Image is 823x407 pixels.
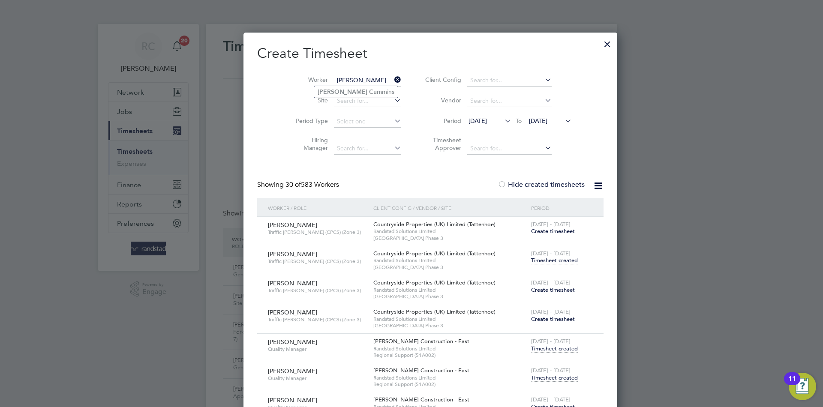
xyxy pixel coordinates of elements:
[289,96,328,104] label: Site
[531,338,571,345] span: [DATE] - [DATE]
[268,367,317,375] span: [PERSON_NAME]
[334,95,401,107] input: Search for...
[373,374,527,381] span: Randstad Solutions Limited
[531,221,571,228] span: [DATE] - [DATE]
[531,250,571,257] span: [DATE] - [DATE]
[373,367,469,374] span: [PERSON_NAME] Construction - East
[268,308,317,316] span: [PERSON_NAME]
[529,198,595,218] div: Period
[314,86,398,98] li: mins
[318,88,367,96] b: [PERSON_NAME]
[373,352,527,359] span: Regional Support (51A002)
[373,293,527,300] span: [GEOGRAPHIC_DATA] Phase 3
[423,96,461,104] label: Vendor
[373,264,527,271] span: [GEOGRAPHIC_DATA] Phase 3
[289,136,328,152] label: Hiring Manager
[268,375,367,382] span: Quality Manager
[268,250,317,258] span: [PERSON_NAME]
[285,180,339,189] span: 583 Workers
[789,373,816,400] button: Open Resource Center, 11 new notifications
[467,95,552,107] input: Search for...
[334,75,401,87] input: Search for...
[531,286,575,293] span: Create timesheet
[373,250,496,257] span: Countryside Properties (UK) Limited (Tattenhoe)
[531,257,578,264] span: Timesheet created
[469,117,487,125] span: [DATE]
[257,45,604,63] h2: Create Timesheet
[531,315,575,323] span: Create timesheet
[531,308,571,315] span: [DATE] - [DATE]
[373,257,527,264] span: Randstad Solutions Limited
[531,374,578,382] span: Timesheet created
[373,381,527,388] span: Regional Support (51A002)
[268,287,367,294] span: Traffic [PERSON_NAME] (CPCS) (Zone 3)
[373,338,469,345] span: [PERSON_NAME] Construction - East
[373,228,527,235] span: Randstad Solutions Limited
[257,180,341,189] div: Showing
[531,279,571,286] span: [DATE] - [DATE]
[423,117,461,125] label: Period
[268,346,367,353] span: Quality Manager
[371,198,529,218] div: Client Config / Vendor / Site
[268,229,367,236] span: Traffic [PERSON_NAME] (CPCS) (Zone 3)
[289,76,328,84] label: Worker
[268,396,317,404] span: [PERSON_NAME]
[373,308,496,315] span: Countryside Properties (UK) Limited (Tattenhoe)
[423,76,461,84] label: Client Config
[788,379,796,390] div: 11
[531,345,578,353] span: Timesheet created
[373,279,496,286] span: Countryside Properties (UK) Limited (Tattenhoe)
[467,75,552,87] input: Search for...
[373,235,527,242] span: [GEOGRAPHIC_DATA] Phase 3
[285,180,301,189] span: 30 of
[268,338,317,346] span: [PERSON_NAME]
[268,258,367,265] span: Traffic [PERSON_NAME] (CPCS) (Zone 3)
[373,322,527,329] span: [GEOGRAPHIC_DATA] Phase 3
[369,88,382,96] b: Cum
[513,115,524,126] span: To
[373,396,469,403] span: [PERSON_NAME] Construction - East
[529,117,547,125] span: [DATE]
[268,316,367,323] span: Traffic [PERSON_NAME] (CPCS) (Zone 3)
[268,279,317,287] span: [PERSON_NAME]
[373,345,527,352] span: Randstad Solutions Limited
[373,287,527,293] span: Randstad Solutions Limited
[531,396,571,403] span: [DATE] - [DATE]
[373,221,496,228] span: Countryside Properties (UK) Limited (Tattenhoe)
[531,367,571,374] span: [DATE] - [DATE]
[334,143,401,155] input: Search for...
[467,143,552,155] input: Search for...
[423,136,461,152] label: Timesheet Approver
[498,180,585,189] label: Hide created timesheets
[266,198,371,218] div: Worker / Role
[268,221,317,229] span: [PERSON_NAME]
[373,316,527,323] span: Randstad Solutions Limited
[334,116,401,128] input: Select one
[289,117,328,125] label: Period Type
[531,227,575,235] span: Create timesheet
